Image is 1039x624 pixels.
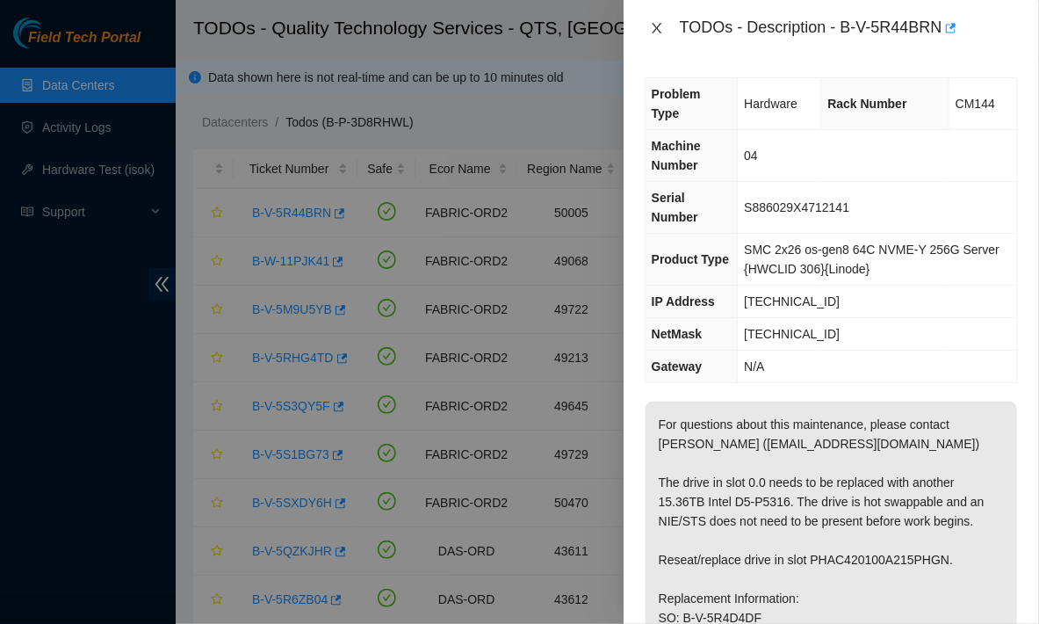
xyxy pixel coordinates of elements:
span: close [650,21,664,35]
div: TODOs - Description - B-V-5R44BRN [680,14,1018,42]
button: Close [645,20,669,37]
span: IP Address [652,294,715,308]
span: SMC 2x26 os-gen8 64C NVME-Y 256G Server {HWCLID 306}{Linode} [744,243,999,276]
span: [TECHNICAL_ID] [744,294,840,308]
span: Product Type [652,252,729,266]
span: Problem Type [652,87,701,120]
span: Rack Number [827,97,906,111]
span: S886029X4712141 [744,200,849,214]
span: Machine Number [652,139,701,172]
span: Hardware [744,97,797,111]
span: N/A [744,359,764,374]
span: 04 [744,149,758,163]
span: CM144 [956,97,995,111]
span: [TECHNICAL_ID] [744,327,840,341]
span: Serial Number [652,191,698,224]
span: NetMask [652,327,703,341]
span: Gateway [652,359,703,374]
